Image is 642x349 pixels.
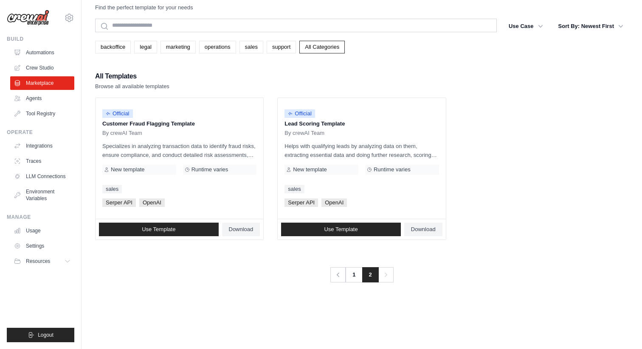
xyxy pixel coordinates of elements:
[102,142,256,159] p: Specializes in analyzing transaction data to identify fraud risks, ensure compliance, and conduct...
[95,41,131,53] a: backoffice
[504,19,548,34] button: Use Case
[95,82,169,91] p: Browse all available templates
[10,46,74,59] a: Automations
[362,267,379,282] span: 2
[281,223,401,236] a: Use Template
[284,130,324,137] span: By crewAI Team
[102,185,122,193] a: sales
[10,154,74,168] a: Traces
[26,258,50,265] span: Resources
[10,76,74,90] a: Marketplace
[160,41,196,53] a: marketing
[111,166,144,173] span: New template
[99,223,219,236] a: Use Template
[10,92,74,105] a: Agents
[284,120,439,128] p: Lead Scoring Template
[102,109,133,118] span: Official
[7,36,74,42] div: Build
[102,130,142,137] span: By crewAI Team
[10,239,74,253] a: Settings
[553,19,628,34] button: Sort By: Newest First
[10,224,74,237] a: Usage
[95,3,193,12] p: Find the perfect template for your needs
[324,226,358,233] span: Use Template
[102,120,256,128] p: Customer Fraud Flagging Template
[222,223,260,236] a: Download
[404,223,442,236] a: Download
[7,214,74,221] div: Manage
[95,70,169,82] h2: All Templates
[142,226,175,233] span: Use Template
[191,166,228,173] span: Runtime varies
[102,198,136,207] span: Serper API
[284,185,304,193] a: sales
[345,267,362,282] a: 1
[38,332,53,338] span: Logout
[267,41,296,53] a: support
[330,267,393,282] nav: Pagination
[411,226,436,233] span: Download
[321,198,347,207] span: OpenAI
[7,328,74,342] button: Logout
[293,166,327,173] span: New template
[134,41,157,53] a: legal
[10,61,74,75] a: Crew Studio
[284,198,318,207] span: Serper API
[239,41,263,53] a: sales
[229,226,253,233] span: Download
[7,10,49,26] img: Logo
[10,254,74,268] button: Resources
[374,166,411,173] span: Runtime varies
[299,41,345,53] a: All Categories
[10,185,74,205] a: Environment Variables
[10,107,74,120] a: Tool Registry
[10,139,74,153] a: Integrations
[284,109,315,118] span: Official
[284,142,439,159] p: Helps with qualifying leads by analyzing data on them, extracting essential data and doing furthe...
[139,198,165,207] span: OpenAI
[10,170,74,183] a: LLM Connections
[199,41,236,53] a: operations
[7,129,74,136] div: Operate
